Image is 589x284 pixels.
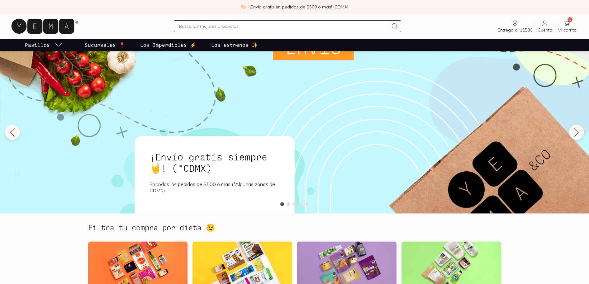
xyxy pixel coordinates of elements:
span: 1 [568,17,572,22]
a: Sucursales 📍 [83,39,126,51]
img: check [240,4,246,10]
span: Entrega a: 11590 [498,27,532,33]
a: Entrega a: 11590 [495,20,535,33]
span: Mi carrito [558,27,577,33]
p: Los estrenos ✨ [211,41,258,49]
span: Cuenta [538,27,552,33]
p: En todos los pedidos de $500 o más (*Algunas zonas de CDMX) [150,181,280,193]
p: Pasillos [25,41,50,49]
a: Cuenta [535,20,555,33]
a: Los estrenos ✨ [210,39,259,51]
h1: ¡Envío gratis siempre🤘! (*CDMX) [150,151,280,174]
input: Busca los mejores productos [179,22,389,30]
a: 1Mi carrito [555,20,579,33]
p: Sucursales 📍 [85,41,125,49]
a: pasillo-todos-link [24,39,64,51]
p: ¡Envío gratis en pedidos de $500 o más! (CDMX) [250,4,349,10]
h2: Filtra tu compra por dieta 😉 [88,223,215,232]
p: Los Imperdibles ⚡️ [140,41,196,49]
a: Los Imperdibles ⚡️ [139,39,197,51]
